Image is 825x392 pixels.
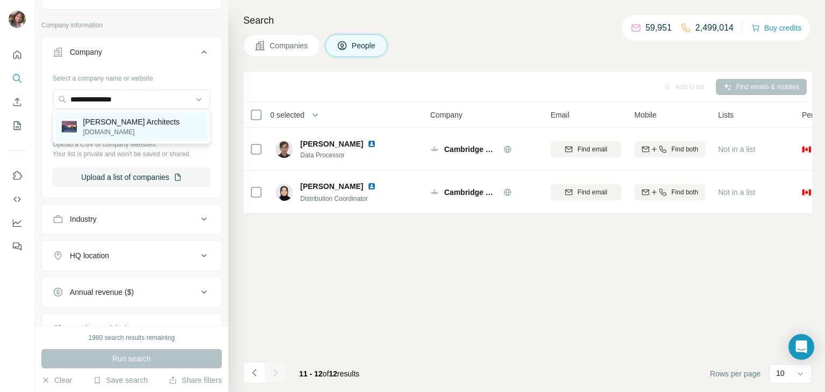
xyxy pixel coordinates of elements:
[551,184,621,200] button: Find email
[718,145,755,154] span: Not in a list
[802,187,811,198] span: 🇨🇦
[9,166,26,185] button: Use Surfe on LinkedIn
[444,144,498,155] span: Cambridge Uniforms
[300,195,368,202] span: Distribution Coordinator
[42,243,221,268] button: HQ location
[9,11,26,28] img: Avatar
[9,237,26,256] button: Feedback
[300,150,389,160] span: Data Processor
[83,127,180,137] p: [DOMAIN_NAME]
[551,110,569,120] span: Email
[53,140,211,149] p: Upload a CSV of company websites.
[671,187,698,197] span: Find both
[299,369,359,378] span: results
[444,187,498,198] span: Cambridge Uniforms
[671,144,698,154] span: Find both
[83,117,180,127] p: [PERSON_NAME] Architects
[634,184,705,200] button: Find both
[270,40,309,51] span: Companies
[299,369,323,378] span: 11 - 12
[9,116,26,135] button: My lists
[243,362,265,383] button: Navigate to previous page
[42,279,221,305] button: Annual revenue ($)
[89,333,175,343] div: 1980 search results remaining
[53,149,211,159] p: Your list is private and won't be saved or shared.
[70,287,134,297] div: Annual revenue ($)
[788,334,814,360] div: Open Intercom Messenger
[323,369,329,378] span: of
[243,13,812,28] h4: Search
[367,182,376,191] img: LinkedIn logo
[367,140,376,148] img: LinkedIn logo
[802,144,811,155] span: 🇨🇦
[718,110,734,120] span: Lists
[751,20,801,35] button: Buy credits
[9,92,26,112] button: Enrich CSV
[718,188,755,197] span: Not in a list
[41,375,72,386] button: Clear
[646,21,672,34] p: 59,951
[430,145,439,154] img: Logo of Cambridge Uniforms
[634,141,705,157] button: Find both
[53,168,211,187] button: Upload a list of companies
[710,368,761,379] span: Rows per page
[577,187,607,197] span: Find email
[577,144,607,154] span: Find email
[9,213,26,233] button: Dashboard
[352,40,377,51] span: People
[53,69,211,83] div: Select a company name or website
[9,69,26,88] button: Search
[276,184,293,201] img: Avatar
[9,45,26,64] button: Quick start
[329,369,337,378] span: 12
[696,21,734,34] p: 2,499,014
[634,110,656,120] span: Mobile
[270,110,305,120] span: 0 selected
[42,39,221,69] button: Company
[430,110,462,120] span: Company
[430,188,439,197] img: Logo of Cambridge Uniforms
[551,141,621,157] button: Find email
[776,368,785,379] p: 10
[62,119,77,134] img: Michael Lewis Architects
[70,250,109,261] div: HQ location
[9,190,26,209] button: Use Surfe API
[70,323,127,334] div: Employees (size)
[42,206,221,232] button: Industry
[41,20,222,30] p: Company information
[300,182,363,191] span: [PERSON_NAME]
[70,47,102,57] div: Company
[300,139,363,149] span: [PERSON_NAME]
[93,375,148,386] button: Save search
[169,375,222,386] button: Share filters
[70,214,97,224] div: Industry
[276,141,293,158] img: Avatar
[42,316,221,342] button: Employees (size)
